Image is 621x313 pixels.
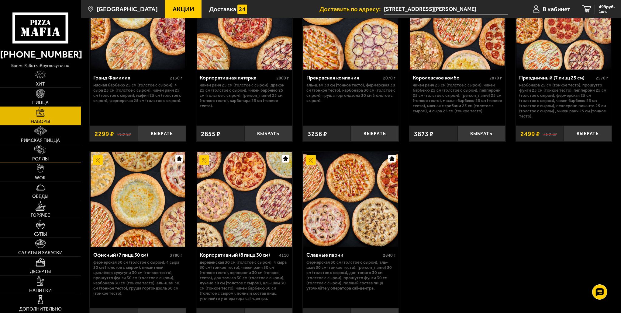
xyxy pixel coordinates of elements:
span: 3873 ₽ [414,131,433,137]
span: Доставка [209,6,236,12]
span: 2070 г [383,76,395,81]
span: 3256 ₽ [308,131,327,137]
img: Славные парни [303,152,398,247]
a: АкционныйКорпоративный (8 пицц 30 см) [196,152,292,247]
a: АкционныйОфисный (7 пицц 30 см) [90,152,186,247]
img: Корпоративный (8 пицц 30 см) [197,152,292,247]
span: 2499 ₽ [521,131,540,137]
span: Дополнительно [19,307,62,311]
p: Деревенская 30 см (толстое с сыром), 4 сыра 30 см (тонкое тесто), Чикен Ранч 30 см (тонкое тесто)... [200,260,289,301]
input: Ваш адрес доставки [384,4,508,15]
span: 499 руб. [599,5,615,9]
span: Супы [34,232,47,237]
span: [GEOGRAPHIC_DATA] [97,6,158,12]
p: Мясная Барбекю 25 см (толстое с сыром), 4 сыра 25 см (толстое с сыром), Чикен Ранч 25 см (толстое... [93,83,182,103]
span: 2855 ₽ [201,131,221,137]
span: Доставить по адресу: [319,6,384,12]
span: WOK [35,176,46,180]
span: 2870 г [489,76,502,81]
span: 2570 г [596,76,608,81]
span: 2130 г [170,76,182,81]
p: Фермерская 30 см (толстое с сыром), Аль-Шам 30 см (тонкое тесто), [PERSON_NAME] 30 см (толстое с ... [306,260,395,291]
span: улица Коллонтай, 24к2 [384,4,508,15]
span: Десерты [30,269,51,274]
img: Офисный (7 пицц 30 см) [91,152,185,247]
p: Аль-Шам 30 см (тонкое тесто), Фермерская 30 см (тонкое тесто), Карбонара 30 см (толстое с сыром),... [306,83,395,103]
p: Чикен Ранч 25 см (толстое с сыром), Дракон 25 см (толстое с сыром), Чикен Барбекю 25 см (толстое ... [200,83,289,108]
p: Чикен Ранч 25 см (толстое с сыром), Чикен Барбекю 25 см (толстое с сыром), Пепперони 25 см (толст... [413,83,502,114]
div: Прекрасная компания [306,75,381,81]
button: Выбрать [351,126,399,142]
span: Акции [173,6,194,12]
span: Пицца [32,100,49,105]
span: Салаты и закуски [18,251,63,255]
span: 4110 [279,253,289,258]
a: АкционныйСлавные парни [303,152,399,247]
button: Выбрать [564,126,612,142]
s: 2825 ₽ [117,131,131,137]
div: Офисный (7 пицц 30 см) [93,252,168,258]
span: Римская пицца [21,138,60,143]
img: Акционный [306,155,316,165]
img: Акционный [93,155,103,165]
span: 1 шт. [599,10,615,14]
span: Хит [36,82,45,86]
button: Выбрать [244,126,292,142]
span: Горячее [31,213,50,218]
span: Роллы [32,157,49,161]
div: Гранд Фамилиа [93,75,168,81]
span: Напитки [29,288,52,293]
button: Выбрать [457,126,505,142]
div: Славные парни [306,252,381,258]
img: Акционный [199,155,209,165]
div: Корпоративный (8 пицц 30 см) [200,252,278,258]
div: Праздничный (7 пицц 25 см) [519,75,594,81]
span: В кабинет [543,6,570,12]
span: Наборы [31,119,50,124]
span: Обеды [32,194,48,199]
span: 2299 ₽ [95,131,114,137]
div: Корпоративная пятерка [200,75,275,81]
p: Фермерская 30 см (толстое с сыром), 4 сыра 30 см (толстое с сыром), Пикантный цыплёнок сулугуни 3... [93,260,182,296]
span: 2840 г [383,253,395,258]
s: 3823 ₽ [543,131,557,137]
div: Королевское комбо [413,75,488,81]
button: Выбрать [138,126,186,142]
img: 15daf4d41897b9f0e9f617042186c801.svg [237,5,247,14]
span: 2000 г [276,76,289,81]
span: 3780 г [170,253,182,258]
p: Карбонара 25 см (тонкое тесто), Прошутто Фунги 25 см (тонкое тесто), Пепперони 25 см (толстое с с... [519,83,608,119]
